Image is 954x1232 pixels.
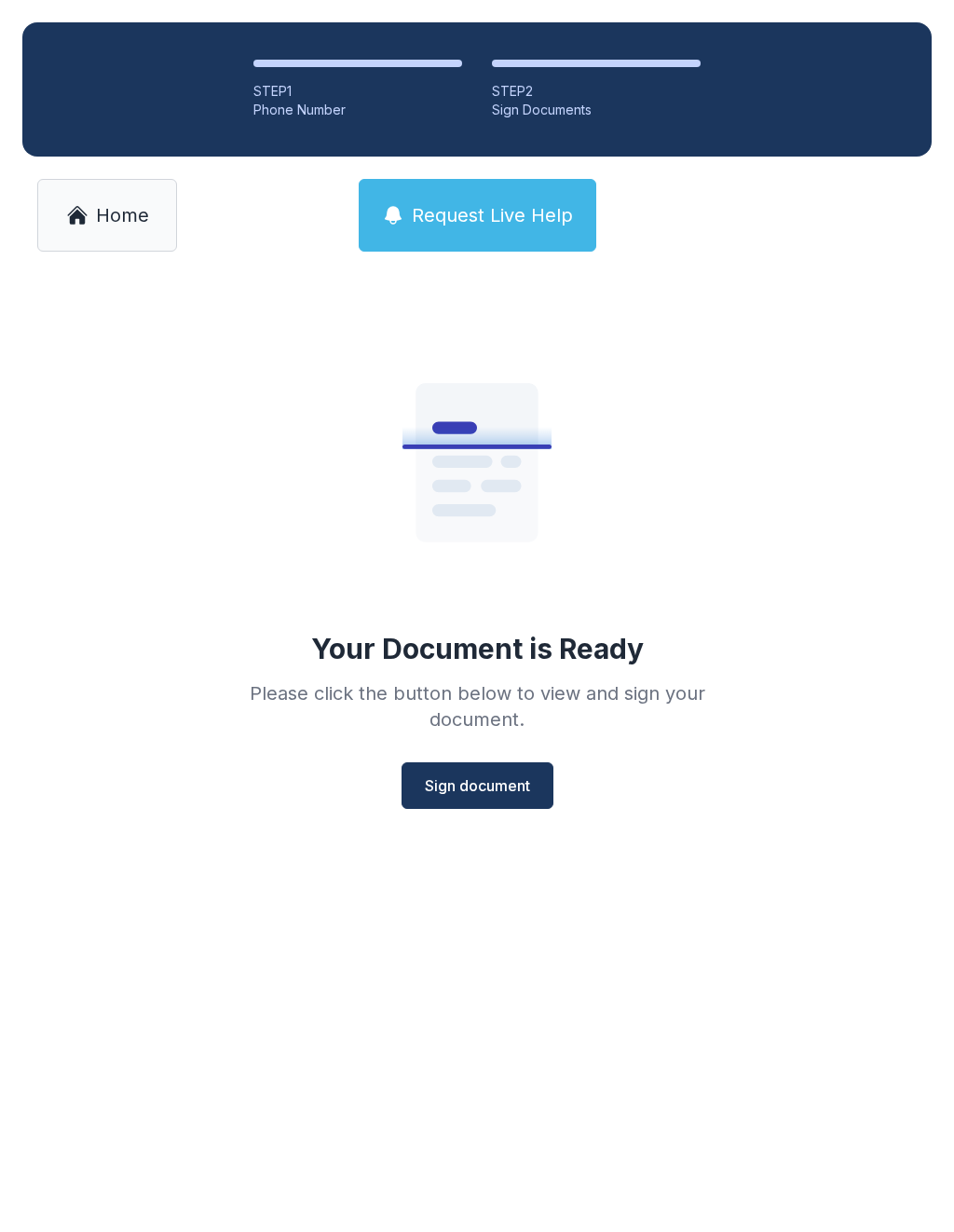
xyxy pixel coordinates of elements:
[209,680,745,732] div: Please click the button below to view and sign your document.
[96,202,149,228] span: Home
[492,82,701,101] div: STEP 2
[253,101,462,119] div: Phone Number
[412,202,573,228] span: Request Live Help
[425,774,530,797] span: Sign document
[492,101,701,119] div: Sign Documents
[311,632,644,665] div: Your Document is Ready
[253,82,462,101] div: STEP 1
